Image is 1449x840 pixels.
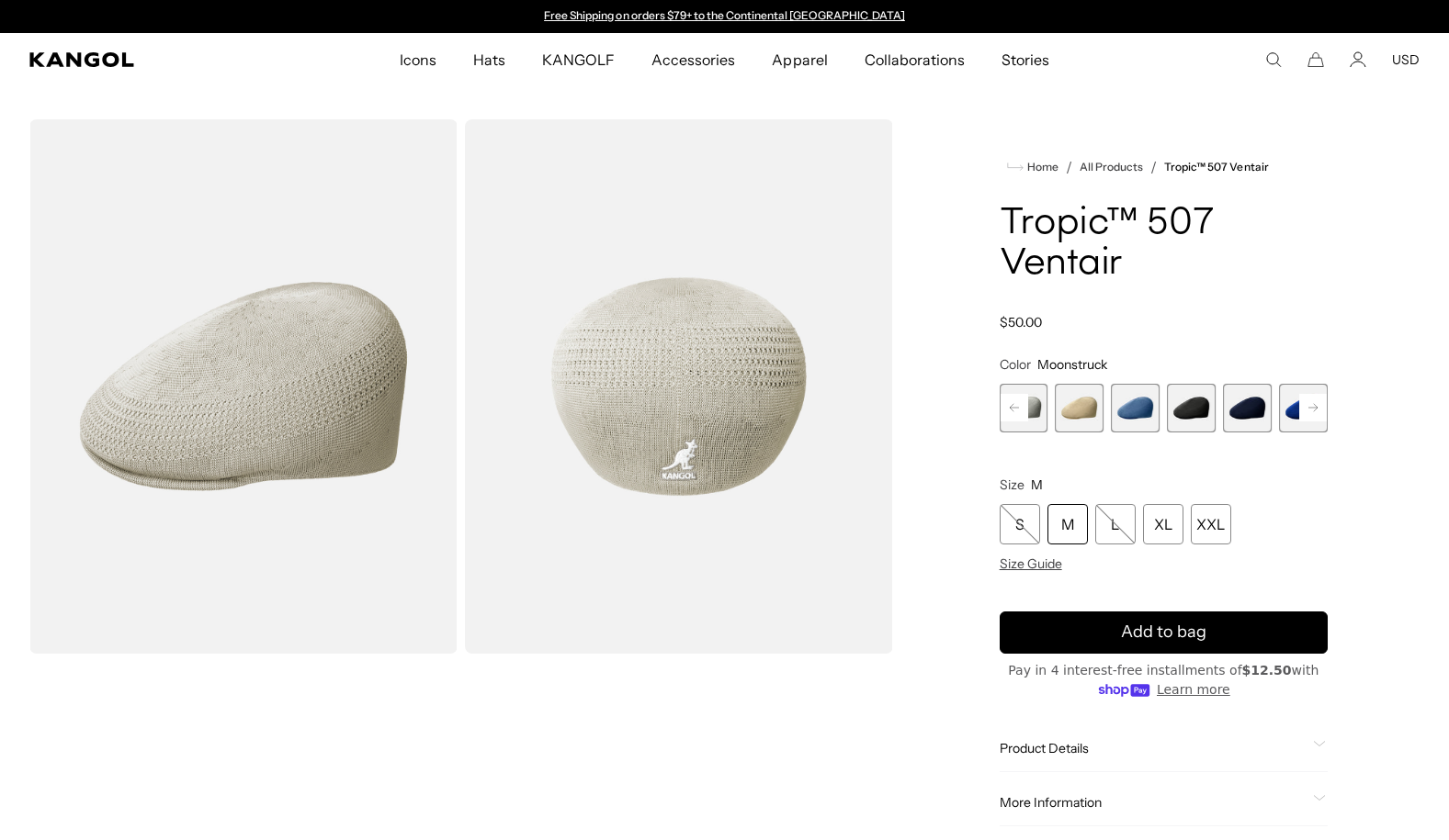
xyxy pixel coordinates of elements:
div: 4 of 9 [1111,384,1160,432]
product-gallery: Gallery Viewer [29,119,893,654]
span: More Information [1000,794,1306,811]
a: Tropic™ 507 Ventair [1164,161,1269,174]
a: Collaborations [846,33,983,86]
div: XL [1143,504,1183,544]
h1: Tropic™ 507 Ventair [1000,204,1328,285]
a: Hats [455,33,524,86]
label: Navy [1223,384,1272,432]
div: 6 of 9 [1223,384,1272,432]
label: Beige [1056,384,1104,432]
div: L [1095,504,1136,544]
div: 5 of 9 [1167,384,1216,432]
a: All Products [1080,161,1143,174]
span: Size [1000,476,1024,493]
a: Free Shipping on orders $79+ to the Continental [GEOGRAPHIC_DATA] [544,8,905,22]
span: Product Details [1000,740,1306,756]
span: Add to bag [1121,620,1206,644]
span: Home [1024,161,1058,174]
div: 3 of 9 [1056,384,1104,432]
div: M [1047,504,1088,544]
label: DENIM BLUE [1111,384,1160,432]
span: Color [1000,356,1031,373]
img: color-moonstruck [29,119,458,654]
a: Icons [381,33,455,86]
button: USD [1392,51,1420,68]
li: / [1143,156,1157,178]
span: M [1031,476,1043,493]
div: S [1000,504,1040,544]
slideshow-component: Announcement bar [536,9,914,24]
span: $50.00 [1000,314,1042,330]
img: color-moonstruck [465,119,893,654]
span: Collaborations [865,33,965,86]
a: Apparel [753,33,845,86]
div: 1 of 2 [536,9,914,24]
button: Cart [1307,51,1324,68]
span: Stories [1002,33,1049,86]
a: KANGOLF [524,33,633,86]
li: / [1058,156,1072,178]
div: 7 of 9 [1279,384,1328,432]
a: Account [1350,51,1366,68]
nav: breadcrumbs [1000,156,1328,178]
label: Black [1167,384,1216,432]
span: Icons [400,33,436,86]
label: Moonstruck [1000,384,1048,432]
a: Stories [983,33,1068,86]
span: Apparel [772,33,827,86]
span: KANGOLF [542,33,615,86]
label: Royale [1279,384,1328,432]
a: Home [1007,159,1058,175]
span: Hats [473,33,505,86]
a: Accessories [633,33,753,86]
div: XXL [1191,504,1231,544]
span: Moonstruck [1037,356,1107,373]
summary: Search here [1265,51,1282,68]
div: Announcement [536,9,914,24]
div: 2 of 9 [1000,384,1048,432]
span: Accessories [651,33,735,86]
button: Add to bag [1000,611,1328,654]
a: Kangol [29,52,264,67]
span: Size Guide [1000,555,1062,572]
